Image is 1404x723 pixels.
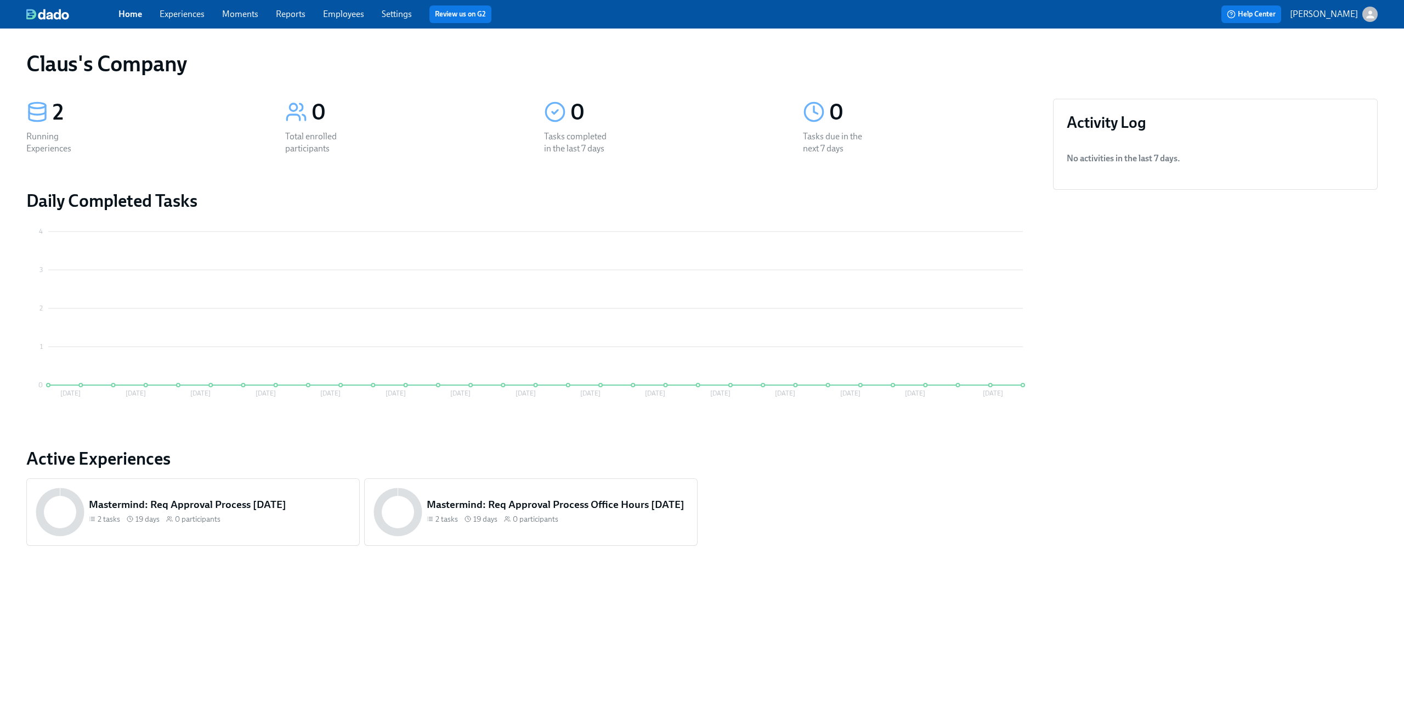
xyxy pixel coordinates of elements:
tspan: [DATE] [775,389,795,397]
tspan: [DATE] [126,389,146,397]
a: Active Experiences [26,448,1035,470]
h1: Claus's Company [26,50,187,77]
h3: Activity Log [1067,112,1364,132]
tspan: 0 [38,381,43,389]
a: Reports [276,9,305,19]
tspan: 4 [39,228,43,235]
span: 0 participants [175,514,220,524]
tspan: [DATE] [190,389,211,397]
div: 2 [53,99,259,126]
a: Settings [382,9,412,19]
tspan: [DATE] [710,389,731,397]
tspan: [DATE] [645,389,665,397]
div: Total enrolled participants [285,131,355,155]
span: 19 days [473,514,497,524]
a: Employees [323,9,364,19]
a: Review us on G2 [435,9,486,20]
span: 0 participants [513,514,558,524]
tspan: 2 [39,304,43,312]
li: No activities in the last 7 days . [1067,145,1364,172]
span: 2 tasks [435,514,458,524]
div: Tasks completed in the last 7 days [544,131,614,155]
p: [PERSON_NAME] [1290,8,1358,20]
a: Home [118,9,142,19]
tspan: [DATE] [60,389,81,397]
span: Help Center [1227,9,1276,20]
button: [PERSON_NAME] [1290,7,1378,22]
h5: Mastermind: Req Approval Process [DATE] [89,498,350,512]
button: Review us on G2 [429,5,491,23]
tspan: [DATE] [580,389,601,397]
tspan: [DATE] [983,389,1003,397]
tspan: [DATE] [516,389,536,397]
tspan: [DATE] [320,389,341,397]
tspan: [DATE] [905,389,925,397]
tspan: 3 [39,266,43,274]
div: 0 [570,99,777,126]
h2: Daily Completed Tasks [26,190,1035,212]
a: dado [26,9,118,20]
div: Running Experiences [26,131,97,155]
tspan: 1 [40,343,43,351]
a: Mastermind: Req Approval Process [DATE]2 tasks 19 days0 participants [26,478,360,546]
span: 2 tasks [98,514,120,524]
tspan: [DATE] [386,389,406,397]
div: 0 [829,99,1035,126]
a: Experiences [160,9,205,19]
tspan: [DATE] [840,389,860,397]
div: 0 [312,99,518,126]
a: Mastermind: Req Approval Process Office Hours [DATE]2 tasks 19 days0 participants [364,478,698,546]
tspan: [DATE] [256,389,276,397]
a: Moments [222,9,258,19]
img: dado [26,9,69,20]
tspan: [DATE] [450,389,471,397]
span: 19 days [135,514,160,524]
button: Help Center [1221,5,1281,23]
div: Tasks due in the next 7 days [803,131,873,155]
h5: Mastermind: Req Approval Process Office Hours [DATE] [427,498,688,512]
